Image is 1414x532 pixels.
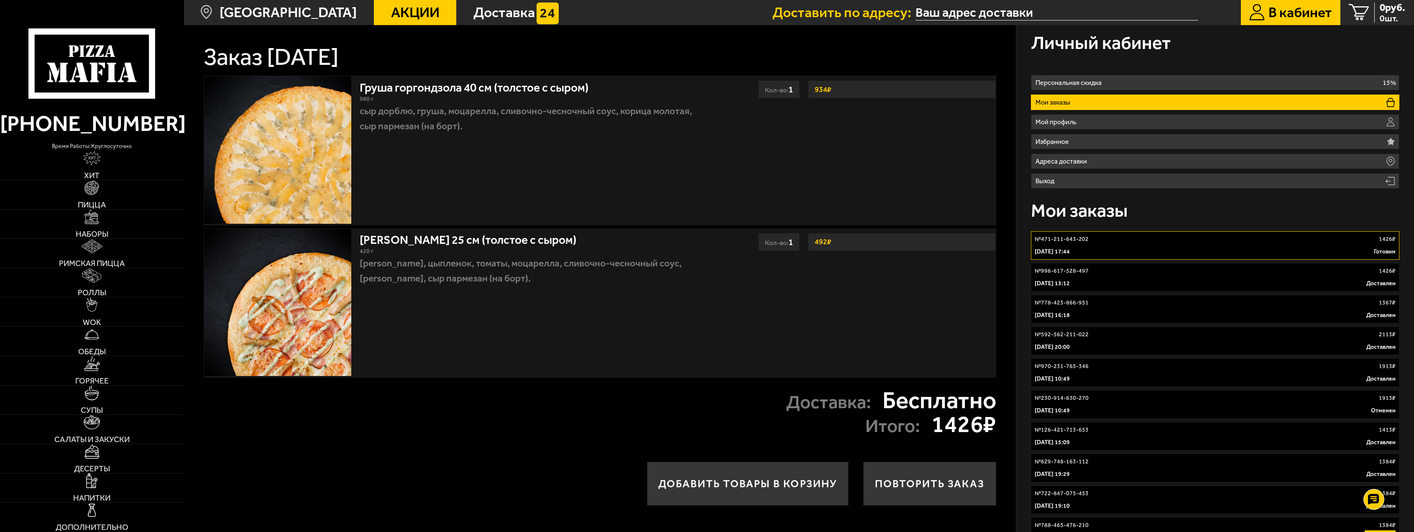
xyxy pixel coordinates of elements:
[1035,362,1089,371] p: № 970-231-765-346
[1031,201,1128,220] h3: Мои заказы
[56,523,128,531] span: Дополнительно
[1379,235,1396,243] p: 1426 ₽
[1035,502,1070,510] p: [DATE] 19:10
[1036,79,1105,86] p: Персональная скидка
[1379,521,1396,529] p: 1384 ₽
[73,494,110,502] span: Напитки
[772,5,915,20] span: Доставить по адресу:
[1035,426,1089,434] p: № 126-421-713-653
[54,435,130,443] span: Салаты и закуски
[78,348,106,356] span: Обеды
[75,377,109,385] span: Горячее
[758,80,800,98] div: Кол-во:
[1036,178,1058,184] p: Выход
[1035,394,1089,402] p: № 230-914-630-270
[1268,5,1332,20] span: В кабинет
[1379,267,1396,275] p: 1426 ₽
[1035,470,1070,478] p: [DATE] 19:29
[59,259,125,267] span: Римская пицца
[1031,263,1399,292] a: №996-617-528-4971426₽[DATE] 13:12Доставлен
[1035,330,1089,339] p: № 592-562-211-022
[1031,454,1399,482] a: №629-748-163-1121384₽[DATE] 19:29Доставлен
[1366,311,1396,320] p: Доставлен
[1031,422,1399,450] a: №126-421-713-6531413₽[DATE] 15:09Доставлен
[360,95,373,102] span: 980 г
[1031,231,1399,260] a: №471-211-643-2021426₽[DATE] 17:44Готовим
[1379,426,1396,434] p: 1413 ₽
[81,406,103,414] span: Супы
[1031,390,1399,419] a: №230-914-630-2701913₽[DATE] 10:49Отменен
[1366,470,1396,478] p: Доставлен
[1379,299,1396,307] p: 1367 ₽
[1031,327,1399,355] a: №592-562-211-0222113₽[DATE] 20:00Доставлен
[1031,486,1399,514] a: №722-847-075-4531384₽[DATE] 19:10Доставлен
[391,5,440,20] span: Акции
[204,45,339,69] h1: Заказ [DATE]
[78,289,106,297] span: Роллы
[1036,119,1080,125] p: Мой профиль
[1379,330,1396,339] p: 2113 ₽
[915,5,1198,20] input: Ваш адрес доставки
[1035,375,1070,383] p: [DATE] 10:49
[360,104,706,133] p: сыр дорблю, груша, моцарелла, сливочно-чесночный соус, корица молотая, сыр пармезан (на борт).
[1379,458,1396,466] p: 1384 ₽
[220,5,357,20] span: [GEOGRAPHIC_DATA]
[1366,438,1396,447] p: Доставлен
[786,393,871,411] p: Доставка:
[1035,489,1089,498] p: № 722-847-075-453
[915,5,1198,20] span: Россия, Санкт-Петербург, Пулковское шоссе, 36к2
[1379,362,1396,371] p: 1913 ₽
[1036,99,1074,106] p: Мои заказы
[1371,407,1396,415] p: Отменен
[1031,358,1399,387] a: №970-231-765-3461913₽[DATE] 10:49Доставлен
[1379,394,1396,402] p: 1913 ₽
[1366,279,1396,288] p: Доставлен
[788,84,793,95] span: 1
[76,230,108,238] span: Наборы
[360,228,591,247] a: [PERSON_NAME] 25 см (толстое с сыром)
[1035,438,1070,447] p: [DATE] 15:09
[1380,3,1405,13] span: 0 руб.
[813,234,834,250] strong: 492 ₽
[1035,407,1070,415] p: [DATE] 10:49
[1035,311,1070,320] p: [DATE] 16:18
[1035,248,1070,256] p: [DATE] 17:44
[813,82,834,97] strong: 934 ₽
[360,76,603,95] a: Груша горгондзола 40 см (толстое с сыром)
[78,201,106,209] span: Пицца
[1031,295,1399,323] a: №778-423-866-9511367₽[DATE] 16:18Доставлен
[1380,14,1405,23] span: 0 шт.
[647,462,849,506] button: Добавить товары в корзину
[1035,235,1089,243] p: № 471-211-643-202
[1366,343,1396,351] p: Доставлен
[1031,33,1171,52] h3: Личный кабинет
[788,237,793,247] span: 1
[360,256,706,285] p: [PERSON_NAME], цыпленок, томаты, моцарелла, сливочно-чесночный соус, [PERSON_NAME], сыр пармезан ...
[473,5,535,20] span: Доставка
[1036,138,1073,145] p: Избранное
[1374,248,1396,256] p: Готовим
[84,171,100,179] span: Хит
[1035,521,1089,529] p: № 788-465-476-210
[1379,489,1396,498] p: 1384 ₽
[1035,267,1089,275] p: № 996-617-528-497
[1036,158,1091,165] p: Адреса доставки
[74,465,110,473] span: Десерты
[1035,279,1070,288] p: [DATE] 13:12
[758,233,800,251] div: Кол-во:
[1366,375,1396,383] p: Доставлен
[1383,79,1396,86] p: 15%
[931,412,996,436] strong: 1426 ₽
[360,248,373,255] span: 420 г
[1035,458,1089,466] p: № 629-748-163-112
[865,417,920,435] p: Итого:
[1035,343,1070,351] p: [DATE] 20:00
[882,389,996,412] strong: Бесплатно
[863,462,996,506] button: Повторить заказ
[537,3,559,25] img: 15daf4d41897b9f0e9f617042186c801.svg
[83,318,101,326] span: WOK
[1035,299,1089,307] p: № 778-423-866-951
